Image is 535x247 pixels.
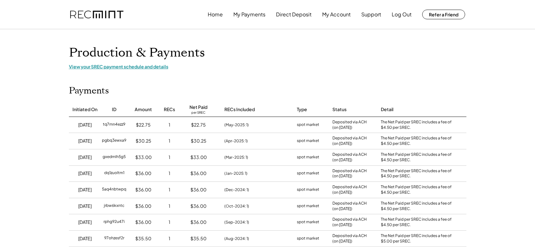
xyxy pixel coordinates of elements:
div: [DATE] [78,235,92,242]
div: $33.00 [190,154,207,161]
button: My Account [322,8,351,21]
div: rphg92u47i [104,219,125,225]
div: spot market [297,187,319,193]
div: Detail [381,106,393,113]
div: 1 [169,154,170,161]
div: [DATE] [78,154,92,161]
div: [DATE] [78,170,92,177]
div: Deposited via ACH (on [DATE]) [332,152,367,163]
div: Amount [135,106,152,113]
div: dq1zuoltm1 [104,170,124,177]
div: gxedmlh5g5 [103,154,126,161]
button: Home [208,8,223,21]
h2: Payments [69,85,109,96]
div: (Apr-2025: 1) [224,138,248,144]
div: tq7mn4ezz9 [103,122,125,128]
div: Deposited via ACH (on [DATE]) [332,201,367,212]
div: RECs [164,106,175,113]
div: [DATE] [78,122,92,128]
div: (Aug-2024: 1) [224,236,249,242]
div: Type [297,106,307,113]
div: The Net Paid per SREC includes a fee of $4.50 per SREC. [381,217,455,228]
div: 97ohzesf2r [104,235,124,242]
div: 1 [169,187,170,193]
div: $36.00 [135,219,151,225]
div: The Net Paid per SREC includes a fee of $4.50 per SREC. [381,136,455,146]
div: Status [332,106,347,113]
button: Direct Deposit [276,8,312,21]
div: spot market [297,122,319,128]
div: RECs Included [224,106,255,113]
div: spot market [297,219,319,225]
div: $30.25 [191,138,206,144]
div: $36.00 [190,219,206,225]
div: $22.75 [191,122,206,128]
div: The Net Paid per SREC includes a fee of $5.00 per SREC. [381,233,455,244]
div: $36.00 [135,203,151,209]
div: spot market [297,154,319,161]
div: pgbq3ewxa9 [102,138,126,144]
div: per SREC [191,110,205,115]
div: $36.00 [190,187,206,193]
div: The Net Paid per SREC includes a fee of $4.50 per SREC. [381,201,455,212]
div: $36.00 [135,187,151,193]
div: Deposited via ACH (on [DATE]) [332,233,367,244]
button: Support [361,8,381,21]
div: [DATE] [78,219,92,225]
button: Refer a Friend [422,10,465,19]
div: Deposited via ACH (on [DATE]) [332,136,367,146]
div: $30.25 [136,138,151,144]
div: (Dec-2024: 1) [224,187,249,193]
div: The Net Paid per SREC includes a fee of $4.50 per SREC. [381,184,455,195]
div: The Net Paid per SREC includes a fee of $4.50 per SREC. [381,119,455,130]
div: spot market [297,138,319,144]
div: $22.75 [136,122,151,128]
div: 1 [169,138,170,144]
div: $36.00 [190,203,206,209]
div: The Net Paid per SREC includes a fee of $4.50 per SREC. [381,152,455,163]
div: 5aq4nbtwpq [102,187,126,193]
div: $36.00 [190,170,206,177]
div: $35.50 [135,235,151,242]
div: (Jan-2025: 1) [224,171,247,176]
div: 1 [169,122,170,128]
div: ID [112,106,116,113]
div: Deposited via ACH (on [DATE]) [332,217,367,228]
div: Initiated On [72,106,97,113]
div: 1 [169,203,170,209]
div: The Net Paid per SREC includes a fee of $4.50 per SREC. [381,168,455,179]
div: (Mar-2025: 1) [224,154,248,160]
div: 1 [169,219,170,225]
div: [DATE] [78,203,92,209]
div: 1 [169,170,170,177]
div: [DATE] [78,138,92,144]
div: Deposited via ACH (on [DATE]) [332,119,367,130]
div: spot market [297,170,319,177]
div: Deposited via ACH (on [DATE]) [332,168,367,179]
div: $33.00 [135,154,152,161]
div: jrbw6kxntc [104,203,124,209]
div: (Sep-2024: 1) [224,219,249,225]
div: (Oct-2024: 1) [224,203,249,209]
div: spot market [297,235,319,242]
button: My Payments [233,8,265,21]
img: recmint-logotype%403x.png [70,11,123,19]
div: Deposited via ACH (on [DATE]) [332,184,367,195]
div: (May-2025: 1) [224,122,249,128]
div: spot market [297,203,319,209]
div: $36.00 [135,170,151,177]
h1: Production & Payments [69,45,466,60]
button: Log Out [392,8,412,21]
div: Net Paid [189,104,207,110]
div: 1 [169,235,170,242]
div: View your SREC payment schedule and details [69,64,466,69]
div: $35.50 [190,235,206,242]
div: [DATE] [78,187,92,193]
